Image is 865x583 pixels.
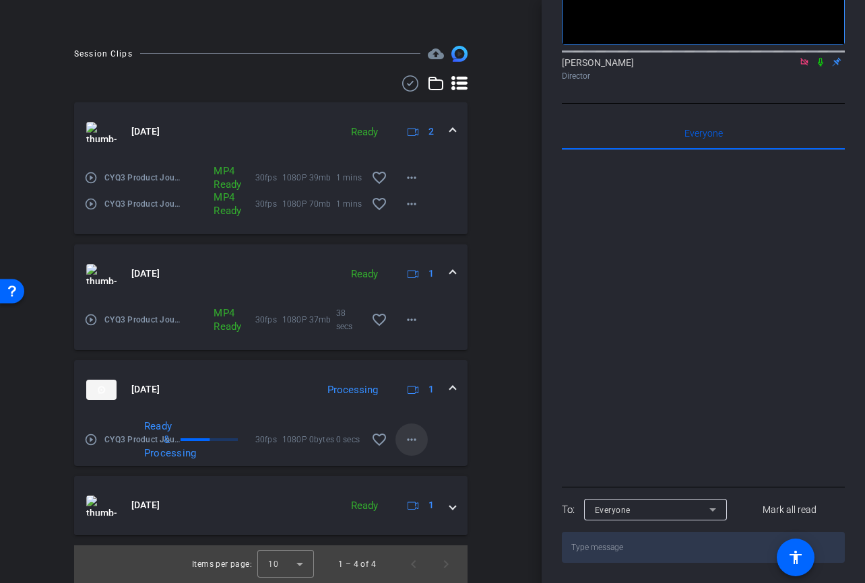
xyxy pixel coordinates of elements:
mat-icon: play_circle_outline [84,197,98,211]
span: Destinations for your clips [428,46,444,62]
button: Next page [430,548,462,580]
span: 37mb [309,313,336,327]
mat-icon: more_horiz [404,432,420,448]
img: thumb-nail [86,495,117,516]
div: Ready & Processing [137,419,177,460]
mat-icon: more_horiz [404,312,420,328]
span: CYQ3 Product Journey Rollout 2026-[PERSON_NAME]-2025-08-14-12-20-45-447-0 [104,313,181,327]
div: thumb-nail[DATE]Ready1 [74,304,468,350]
img: thumb-nail [86,264,117,284]
mat-expansion-panel-header: thumb-nail[DATE]Ready2 [74,102,468,162]
div: thumb-nail[DATE]Ready2 [74,162,468,234]
span: 1080P [282,313,309,327]
span: 1 mins [336,197,363,211]
mat-icon: favorite_border [371,432,387,448]
mat-icon: favorite_border [371,312,387,328]
div: Processing [321,382,385,398]
span: 1080P [282,433,309,446]
span: 30fps [255,197,282,211]
mat-expansion-panel-header: thumb-nail[DATE]Ready1 [74,476,468,535]
span: 1 mins [336,171,363,184]
div: Ready [344,498,385,514]
div: Ready [344,125,385,140]
span: 30fps [255,433,282,446]
span: Everyone [684,129,723,138]
span: Mark all read [763,503,816,517]
img: thumb-nail [86,122,117,142]
span: Everyone [595,506,631,515]
div: MP4 Ready [207,164,229,191]
span: 1 [428,382,434,397]
img: Session clips [451,46,468,62]
span: 39mb [309,171,336,184]
span: 30fps [255,171,282,184]
span: 1 [428,267,434,281]
span: 0bytes [309,433,336,446]
span: [DATE] [131,498,160,512]
span: 70mb [309,197,336,211]
div: thumb-nail[DATE]Processing1 [74,419,468,466]
div: Session Clips [74,47,133,61]
button: Mark all read [735,498,845,522]
div: Items per page: [192,557,252,571]
mat-expansion-panel-header: thumb-nail[DATE]Processing1 [74,360,468,419]
mat-icon: cloud_upload [428,46,444,62]
span: CYQ3 Product Journey Rollout 2026-[PERSON_NAME] Stinson1-2025-08-14-12-22-05-651-2 [104,171,181,184]
span: CYQ3 Product Journey Rollout 2026-[PERSON_NAME]-2025-08-14-12-22-05-651-0 [104,197,181,211]
div: [PERSON_NAME] [562,56,845,82]
div: MP4 Ready [207,306,229,333]
span: 1080P [282,171,309,184]
span: [DATE] [131,267,160,281]
span: 2 [428,125,434,139]
div: MP4 Ready [207,191,229,217]
img: thumb-nail [86,380,117,400]
div: Ready [344,267,385,282]
span: 1080P [282,197,309,211]
mat-icon: play_circle_outline [84,433,98,446]
span: CYQ3 Product Journey Rollout 2026-[PERSON_NAME]-2025-08-14-12-11-59-682-0 [104,433,181,446]
span: 30fps [255,313,282,327]
mat-icon: play_circle_outline [84,313,98,327]
span: 1 [428,498,434,512]
span: 0 secs [336,433,363,446]
div: Director [562,70,845,82]
mat-icon: accessibility [788,549,804,565]
div: To: [562,502,575,518]
mat-icon: favorite_border [371,170,387,186]
mat-icon: more_horiz [404,196,420,212]
span: 38 secs [336,306,363,333]
mat-icon: play_circle_outline [84,171,98,184]
div: 1 – 4 of 4 [338,557,376,571]
mat-icon: more_horiz [404,170,420,186]
span: [DATE] [131,382,160,397]
mat-icon: favorite_border [371,196,387,212]
span: [DATE] [131,125,160,139]
mat-expansion-panel-header: thumb-nail[DATE]Ready1 [74,244,468,304]
button: Previous page [397,548,430,580]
